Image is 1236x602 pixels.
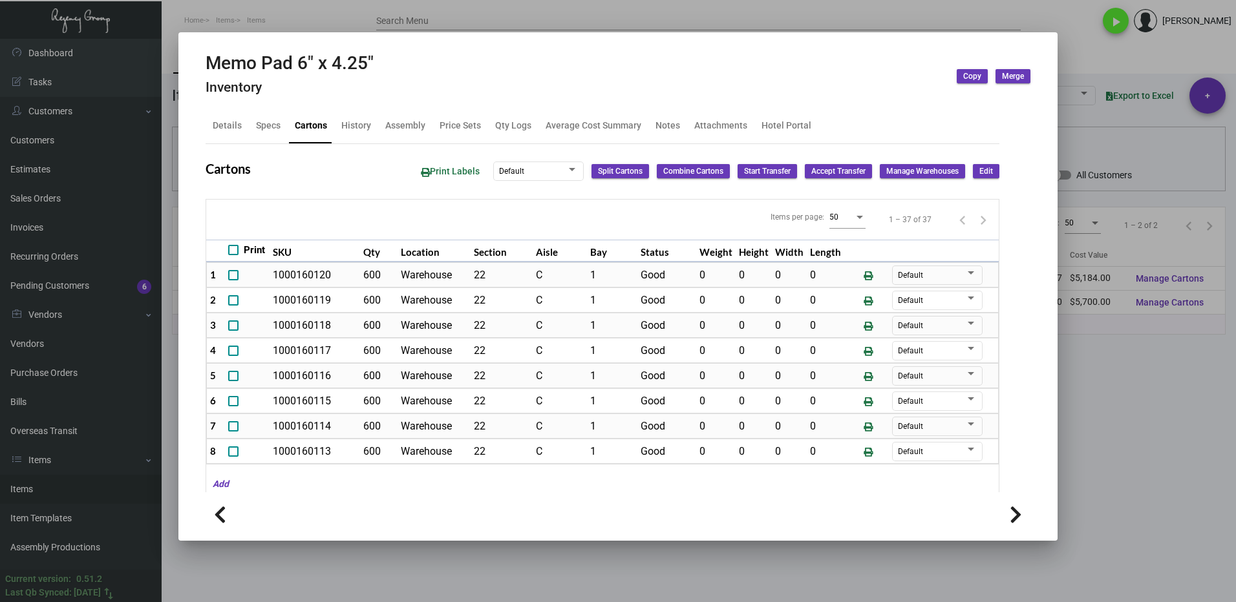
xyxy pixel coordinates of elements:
[829,213,838,222] span: 50
[270,240,360,262] th: SKU
[1002,71,1024,82] span: Merge
[973,164,999,178] button: Edit
[898,397,923,406] span: Default
[898,371,923,380] span: Default
[210,395,216,406] span: 6
[591,164,649,178] button: Split Cartons
[973,209,994,230] button: Next page
[385,119,425,132] div: Assembly
[772,240,807,262] th: Width
[829,212,866,222] mat-select: Items per page:
[440,119,481,132] div: Price Sets
[663,166,723,177] span: Combine Cartons
[76,572,102,586] div: 0.51.2
[655,119,680,132] div: Notes
[880,164,965,178] button: Manage Warehouses
[206,79,374,96] h4: Inventory
[979,166,993,177] span: Edit
[210,294,216,306] span: 2
[206,477,229,491] mat-hint: Add
[210,344,216,356] span: 4
[696,240,736,262] th: Weight
[587,240,638,262] th: Bay
[886,166,959,177] span: Manage Warehouses
[213,119,242,132] div: Details
[210,420,216,431] span: 7
[421,166,480,176] span: Print Labels
[889,214,932,225] div: 1 – 37 of 37
[957,69,988,83] button: Copy
[811,166,866,177] span: Accept Transfer
[210,369,216,381] span: 5
[210,269,216,280] span: 1
[963,71,981,82] span: Copy
[256,119,281,132] div: Specs
[762,119,811,132] div: Hotel Portal
[206,52,374,74] h2: Memo Pad 6" x 4.25"
[898,447,923,456] span: Default
[295,119,327,132] div: Cartons
[471,240,532,262] th: Section
[410,160,490,183] button: Print Labels
[771,211,824,223] div: Items per page:
[898,271,923,280] span: Default
[5,572,71,586] div: Current version:
[206,161,251,176] h2: Cartons
[637,240,696,262] th: Status
[341,119,371,132] div: History
[805,164,872,178] button: Accept Transfer
[738,164,797,178] button: Start Transfer
[807,240,844,262] th: Length
[5,586,101,599] div: Last Qb Synced: [DATE]
[657,164,730,178] button: Combine Cartons
[598,166,643,177] span: Split Cartons
[898,296,923,305] span: Default
[898,422,923,431] span: Default
[244,242,265,258] span: Print
[736,240,772,262] th: Height
[360,240,398,262] th: Qty
[996,69,1030,83] button: Merge
[533,240,587,262] th: Aisle
[398,240,471,262] th: Location
[210,319,216,331] span: 3
[499,167,524,176] span: Default
[694,119,747,132] div: Attachments
[546,119,641,132] div: Average Cost Summary
[744,166,791,177] span: Start Transfer
[898,321,923,330] span: Default
[210,445,216,457] span: 8
[495,119,531,132] div: Qty Logs
[898,346,923,355] span: Default
[952,209,973,230] button: Previous page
